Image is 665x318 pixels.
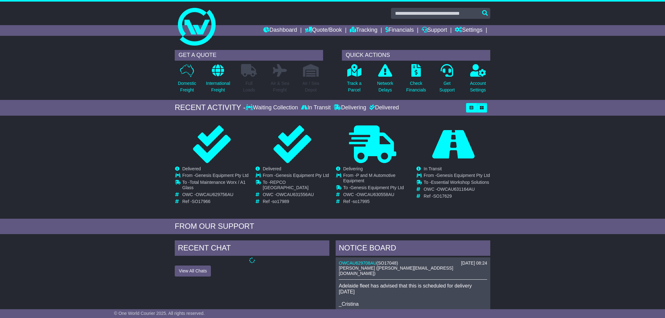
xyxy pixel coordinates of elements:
p: Get Support [439,80,455,93]
a: Support [422,25,447,36]
span: Essential Workshop Solutions [431,180,489,185]
span: In Transit [424,166,442,171]
td: From - [424,173,490,180]
a: DomesticFreight [178,64,196,97]
span: so17989 [272,199,289,204]
span: SO17966 [192,199,210,204]
td: Ref - [424,194,490,199]
a: NetworkDelays [377,64,393,97]
span: Genesis Equipment Pty Ltd [195,173,249,178]
span: Delivered [182,166,201,171]
span: [PERSON_NAME] ([PERSON_NAME][EMAIL_ADDRESS][DOMAIN_NAME]) [339,266,453,276]
td: To - [343,185,409,192]
span: Delivered [263,166,281,171]
span: Genesis Equipment Pty Ltd [437,173,490,178]
a: Financials [385,25,414,36]
p: Adelaide fleet has advised that this is scheduled for delivery [DATE] _Cristina [339,283,487,307]
span: Total Maintenance Worx / A1 Glass [182,180,245,190]
a: Tracking [350,25,377,36]
span: P and M Automotive Equipment [343,173,395,183]
a: AccountSettings [470,64,486,97]
span: OWCAU631556AU [276,192,314,197]
div: Delivering [332,104,368,111]
td: Ref - [263,199,329,204]
span: SO17629 [433,194,452,199]
div: RECENT CHAT [175,240,329,257]
span: Genesis Equipment Pty Ltd [276,173,329,178]
span: © One World Courier 2025. All rights reserved. [114,311,205,316]
a: InternationalFreight [206,64,230,97]
span: OWCAU631164AU [437,187,475,192]
a: OWCAU629708AU [339,260,376,266]
span: Genesis Equipment Pty Ltd [350,185,404,190]
div: Waiting Collection [246,104,300,111]
div: NOTICE BOARD [336,240,490,257]
a: GetSupport [439,64,455,97]
span: REPCO [GEOGRAPHIC_DATA] [263,180,309,190]
span: so17995 [353,199,370,204]
a: Settings [455,25,482,36]
div: Delivered [368,104,399,111]
a: CheckFinancials [406,64,426,97]
div: RECENT ACTIVITY - [175,103,246,112]
p: Check Financials [406,80,426,93]
td: From - [343,173,409,185]
span: SO17048 [378,260,397,266]
div: [DATE] 08:24 [461,260,487,266]
p: International Freight [206,80,230,93]
p: Network Delays [377,80,393,93]
td: OWC - [343,192,409,199]
div: ( ) [339,260,487,266]
td: To - [424,180,490,187]
td: OWC - [263,192,329,199]
td: Ref - [343,199,409,204]
p: Track a Parcel [347,80,361,93]
td: From - [182,173,249,180]
button: View All Chats [175,266,211,277]
p: Full Loads [241,80,257,93]
a: Track aParcel [347,64,362,97]
td: Ref - [182,199,249,204]
p: Air / Sea Depot [302,80,319,93]
a: Dashboard [263,25,297,36]
span: OWCAU630558AU [357,192,394,197]
div: In Transit [300,104,332,111]
td: To - [182,180,249,192]
span: Delivering [343,166,363,171]
div: GET A QUOTE [175,50,323,61]
p: Account Settings [470,80,486,93]
td: To - [263,180,329,192]
p: Domestic Freight [178,80,196,93]
td: From - [263,173,329,180]
span: OWCAU629756AU [196,192,234,197]
a: Quote/Book [305,25,342,36]
td: OWC - [182,192,249,199]
p: Air & Sea Freight [271,80,289,93]
td: OWC - [424,187,490,194]
div: FROM OUR SUPPORT [175,222,490,231]
div: QUICK ACTIONS [342,50,490,61]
